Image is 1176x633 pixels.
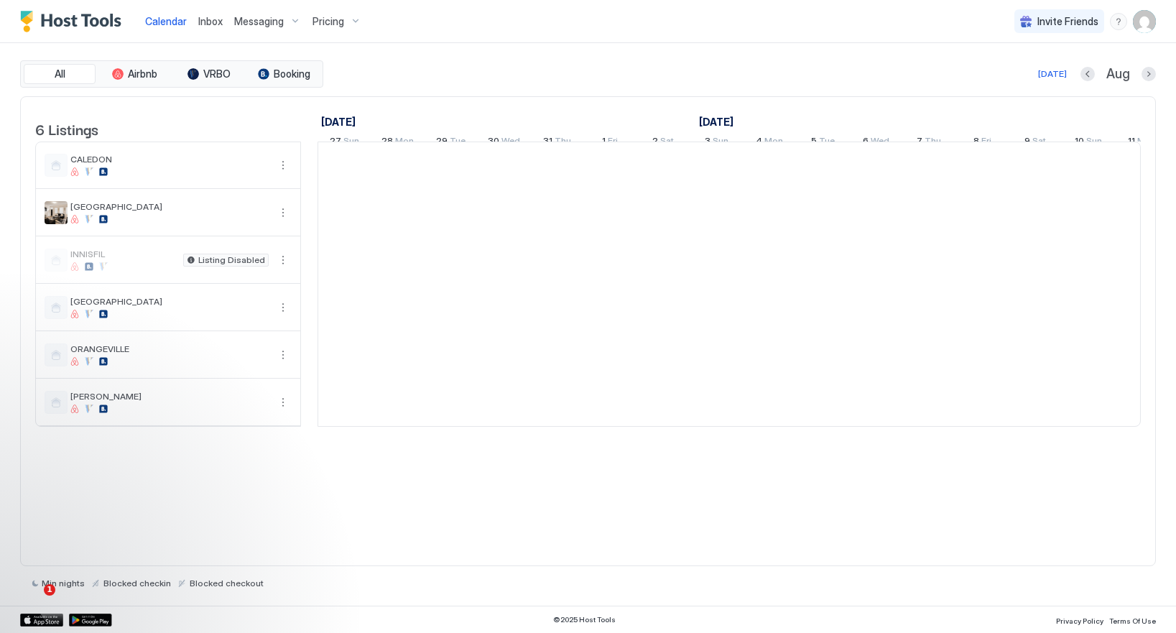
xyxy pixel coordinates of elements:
span: 27 [330,135,341,150]
button: More options [274,299,292,316]
a: August 7, 2025 [913,132,945,153]
button: [DATE] [1036,65,1069,83]
span: Sun [713,135,728,150]
a: Inbox [198,14,223,29]
span: Terms Of Use [1109,616,1156,625]
a: August 5, 2025 [807,132,838,153]
div: User profile [1133,10,1156,33]
span: CALEDON [70,154,269,165]
button: VRBO [173,64,245,84]
span: 5 [811,135,817,150]
button: Airbnb [98,64,170,84]
a: August 4, 2025 [752,132,787,153]
span: Fri [608,135,618,150]
span: Thu [555,135,571,150]
span: © 2025 Host Tools [553,615,616,624]
button: More options [274,251,292,269]
a: Host Tools Logo [20,11,128,32]
button: Next month [1142,67,1156,81]
span: Pricing [312,15,344,28]
span: 6 Listings [35,118,98,139]
span: 8 [973,135,979,150]
a: App Store [20,614,63,627]
div: listing image [45,201,68,224]
span: 31 [543,135,552,150]
span: 9 [1024,135,1030,150]
a: Terms Of Use [1109,612,1156,627]
span: Sat [660,135,674,150]
span: [GEOGRAPHIC_DATA] [70,296,269,307]
a: August 2, 2025 [649,132,677,153]
span: Mon [395,135,414,150]
a: July 29, 2025 [432,132,469,153]
a: July 27, 2025 [318,111,359,132]
span: 3 [705,135,710,150]
span: Messaging [234,15,284,28]
a: Google Play Store [69,614,112,627]
a: August 9, 2025 [1021,132,1050,153]
button: More options [274,394,292,411]
div: menu [274,346,292,364]
span: Sun [1086,135,1102,150]
div: tab-group [20,60,323,88]
div: menu [274,299,292,316]
button: Previous month [1080,67,1095,81]
button: More options [274,204,292,221]
span: 30 [488,135,499,150]
div: menu [274,204,292,221]
span: Fri [981,135,991,150]
span: [PERSON_NAME] [70,391,269,402]
span: Wed [501,135,520,150]
a: July 31, 2025 [540,132,575,153]
span: 29 [436,135,448,150]
span: All [55,68,65,80]
a: August 8, 2025 [970,132,995,153]
a: July 30, 2025 [484,132,524,153]
span: Privacy Policy [1056,616,1103,625]
span: 1 [44,584,55,596]
span: Airbnb [128,68,157,80]
span: Calendar [145,15,187,27]
span: Tue [450,135,466,150]
span: INNISFIL [70,249,177,259]
a: July 27, 2025 [326,132,363,153]
span: Thu [925,135,941,150]
span: Booking [274,68,310,80]
button: More options [274,157,292,174]
a: July 28, 2025 [378,132,417,153]
iframe: Intercom notifications message [11,494,298,594]
iframe: Intercom live chat [14,584,49,619]
a: August 11, 2025 [1124,132,1159,153]
span: Tue [819,135,835,150]
a: August 1, 2025 [598,132,621,153]
span: 6 [863,135,869,150]
span: 11 [1128,135,1135,150]
span: Sun [343,135,359,150]
span: Inbox [198,15,223,27]
span: Mon [1137,135,1156,150]
div: [DATE] [1038,68,1067,80]
div: menu [274,394,292,411]
span: 4 [756,135,762,150]
span: Invite Friends [1037,15,1098,28]
a: Calendar [145,14,187,29]
div: menu [1110,13,1127,30]
a: August 6, 2025 [859,132,893,153]
span: Wed [871,135,889,150]
span: [GEOGRAPHIC_DATA] [70,201,269,212]
a: August 10, 2025 [1071,132,1106,153]
a: August 3, 2025 [701,132,732,153]
span: ORANGEVILLE [70,343,269,354]
div: menu [274,251,292,269]
span: 1 [602,135,606,150]
span: Mon [764,135,783,150]
span: 10 [1075,135,1084,150]
button: Booking [248,64,320,84]
span: Sat [1032,135,1046,150]
div: menu [274,157,292,174]
a: Privacy Policy [1056,612,1103,627]
button: All [24,64,96,84]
